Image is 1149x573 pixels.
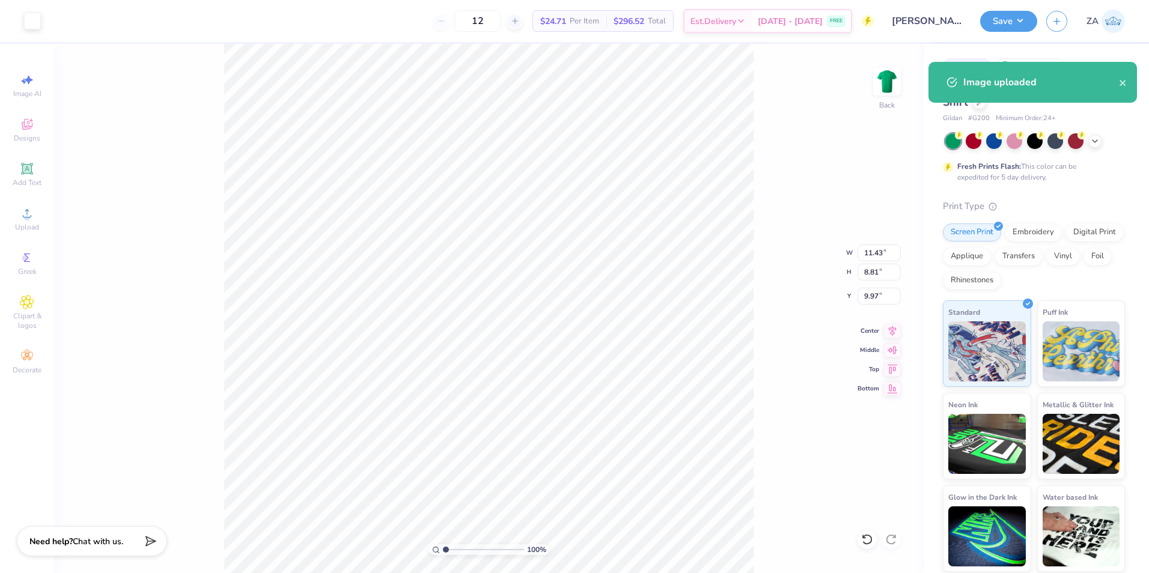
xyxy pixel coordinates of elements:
div: Rhinestones [943,271,1001,290]
span: Designs [14,133,40,143]
img: Glow in the Dark Ink [948,506,1026,566]
img: Water based Ink [1043,506,1120,566]
input: Untitled Design [883,9,971,33]
strong: Need help? [29,536,73,547]
span: Image AI [13,89,41,99]
span: Standard [948,306,980,318]
span: Gildan [943,114,962,124]
span: Total [648,15,666,28]
img: Puff Ink [1043,321,1120,381]
span: Glow in the Dark Ink [948,491,1017,503]
span: Metallic & Glitter Ink [1043,398,1114,411]
span: Upload [15,222,39,232]
span: Greek [18,267,37,276]
img: Neon Ink [948,414,1026,474]
div: Print Type [943,199,1125,213]
span: Top [858,365,879,374]
div: Applique [943,247,991,265]
span: $24.71 [540,15,566,28]
img: Standard [948,321,1026,381]
span: Per Item [570,15,599,28]
span: Add Text [13,178,41,187]
span: Middle [858,346,879,354]
span: Est. Delivery [690,15,736,28]
span: Decorate [13,365,41,375]
div: Digital Print [1065,223,1124,241]
span: Clipart & logos [6,311,48,330]
div: Back [879,100,895,111]
span: # G200 [968,114,990,124]
div: Screen Print [943,223,1001,241]
span: Bottom [858,384,879,393]
img: Metallic & Glitter Ink [1043,414,1120,474]
img: Back [875,70,899,94]
span: Chat with us. [73,536,123,547]
div: Foil [1083,247,1112,265]
div: This color can be expedited for 5 day delivery. [957,161,1105,183]
div: Embroidery [1005,223,1062,241]
span: $296.52 [614,15,644,28]
span: 100 % [527,544,546,555]
span: Water based Ink [1043,491,1098,503]
span: Minimum Order: 24 + [996,114,1056,124]
span: Center [858,327,879,335]
strong: Fresh Prints Flash: [957,162,1021,171]
div: Image uploaded [963,75,1119,89]
span: Puff Ink [1043,306,1068,318]
button: close [1119,75,1127,89]
div: Transfers [995,247,1043,265]
input: – – [454,10,501,32]
div: Vinyl [1046,247,1080,265]
span: Neon Ink [948,398,978,411]
span: FREE [830,17,843,25]
span: [DATE] - [DATE] [758,15,823,28]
